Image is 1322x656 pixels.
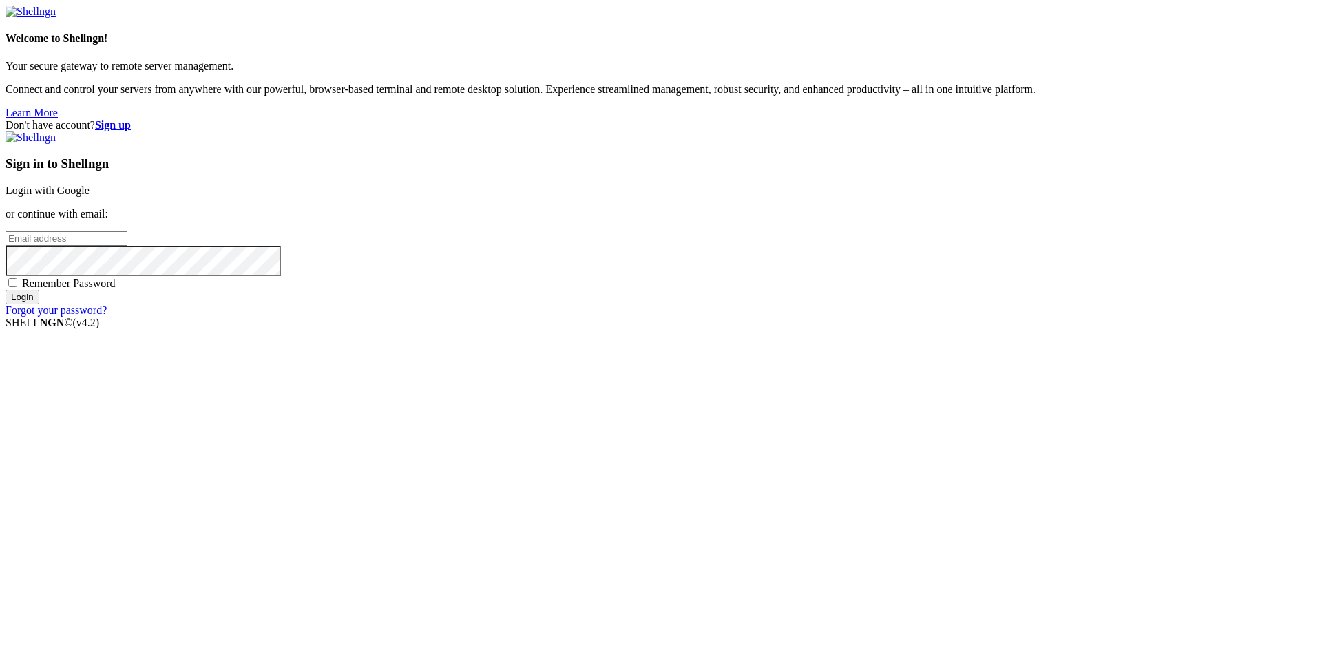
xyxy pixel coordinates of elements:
a: Sign up [95,119,131,131]
a: Learn More [6,107,58,118]
p: or continue with email: [6,208,1316,220]
span: 4.2.0 [73,317,100,328]
img: Shellngn [6,131,56,144]
div: Don't have account? [6,119,1316,131]
input: Email address [6,231,127,246]
input: Login [6,290,39,304]
a: Forgot your password? [6,304,107,316]
p: Connect and control your servers from anywhere with our powerful, browser-based terminal and remo... [6,83,1316,96]
span: SHELL © [6,317,99,328]
b: NGN [40,317,65,328]
h4: Welcome to Shellngn! [6,32,1316,45]
a: Login with Google [6,184,90,196]
h3: Sign in to Shellngn [6,156,1316,171]
p: Your secure gateway to remote server management. [6,60,1316,72]
img: Shellngn [6,6,56,18]
span: Remember Password [22,277,116,289]
input: Remember Password [8,278,17,287]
